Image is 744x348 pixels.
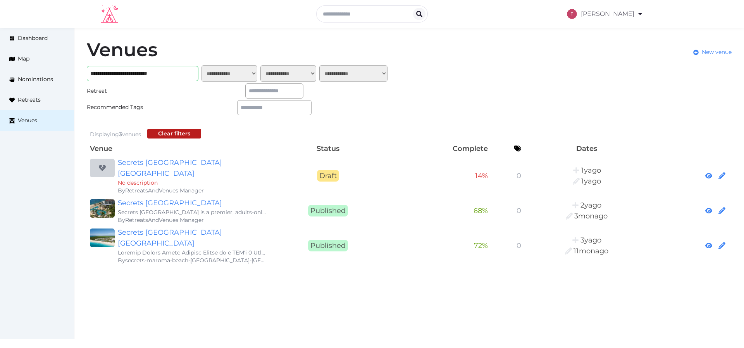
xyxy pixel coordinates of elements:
[18,116,37,125] span: Venues
[317,170,339,182] span: Draft
[580,201,601,209] span: 8:45PM, March 8th, 2024
[90,199,115,218] img: Secrets Riviera Cancún Resort & Spa
[87,40,158,59] h1: Venues
[18,96,41,104] span: Retreats
[118,157,267,179] a: Secrets [GEOGRAPHIC_DATA] [GEOGRAPHIC_DATA]
[574,212,608,220] span: 3:42AM, July 12th, 2025
[118,249,267,256] div: Loremip Dolors Ametc Adipisc Elitse do e TEM'i 0 Utlabor Etdol Magnaa enimadmi veni 62 quisnos ex...
[474,241,488,250] span: 72 %
[270,142,386,156] th: Status
[580,236,601,244] span: 5:56PM, July 9th, 2022
[118,197,267,208] a: Secrets [GEOGRAPHIC_DATA]
[118,208,267,216] div: Secrets [GEOGRAPHIC_DATA] is a premier, adults-only, all-inclusive haven tailored to high-end cor...
[702,48,732,56] span: New venue
[18,34,48,42] span: Dashboard
[118,256,267,264] div: By secrets-maroma-beach-[GEOGRAPHIC_DATA]-[GEOGRAPHIC_DATA]
[90,130,141,139] div: Displaying venues
[567,3,643,25] a: [PERSON_NAME]
[119,131,122,138] span: 3
[581,166,601,175] span: 6:50PM, October 11th, 2024
[158,130,190,138] div: Clear filters
[118,179,158,186] span: No description
[517,241,521,250] span: 0
[118,187,267,194] div: By RetreatsAndVenues Manager
[308,205,348,216] span: Published
[87,87,161,95] div: Retreat
[87,103,161,111] div: Recommended Tags
[693,48,732,56] a: New venue
[118,227,267,249] a: Secrets [GEOGRAPHIC_DATA] [GEOGRAPHIC_DATA]
[147,129,201,139] button: Clear filters
[524,142,649,156] th: Dates
[90,229,115,247] img: Secrets Maroma Beach Riviera Cancun
[573,247,608,255] span: 4:08PM, November 13th, 2024
[118,216,267,224] div: By RetreatsAndVenues Manager
[474,206,488,215] span: 68 %
[475,171,488,180] span: 14 %
[87,142,270,156] th: Venue
[308,240,348,251] span: Published
[517,206,521,215] span: 0
[386,142,491,156] th: Complete
[18,55,29,63] span: Map
[517,171,521,180] span: 0
[581,177,601,185] span: 6:50PM, October 11th, 2024
[18,75,53,83] span: Nominations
